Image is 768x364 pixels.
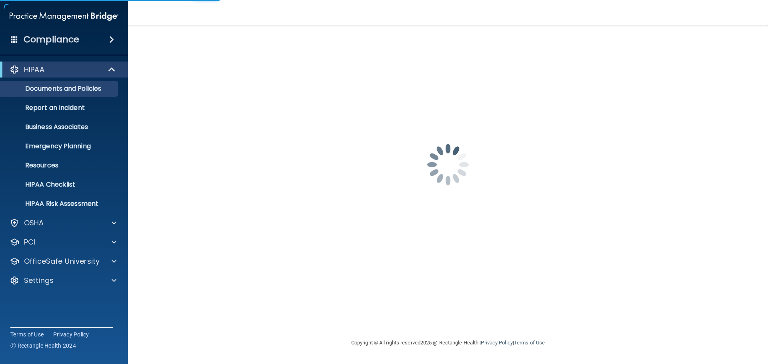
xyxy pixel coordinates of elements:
[10,342,76,350] span: Ⓒ Rectangle Health 2024
[514,340,545,346] a: Terms of Use
[24,257,100,266] p: OfficeSafe University
[24,218,44,228] p: OSHA
[24,34,79,45] h4: Compliance
[302,330,594,356] div: Copyright © All rights reserved 2025 @ Rectangle Health | |
[5,85,114,93] p: Documents and Policies
[5,142,114,150] p: Emergency Planning
[408,125,488,205] img: spinner.e123f6fc.gif
[10,257,116,266] a: OfficeSafe University
[5,161,114,169] p: Resources
[481,340,512,346] a: Privacy Policy
[5,181,114,189] p: HIPAA Checklist
[10,330,44,338] a: Terms of Use
[24,276,54,285] p: Settings
[10,237,116,247] a: PCI
[10,276,116,285] a: Settings
[5,200,114,208] p: HIPAA Risk Assessment
[5,104,114,112] p: Report an Incident
[10,65,116,74] a: HIPAA
[24,65,44,74] p: HIPAA
[24,237,35,247] p: PCI
[10,8,118,24] img: PMB logo
[53,330,89,338] a: Privacy Policy
[10,218,116,228] a: OSHA
[5,123,114,131] p: Business Associates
